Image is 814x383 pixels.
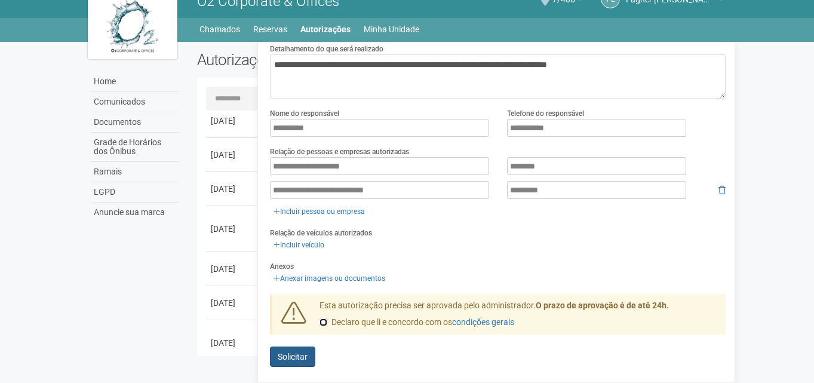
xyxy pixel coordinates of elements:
[320,318,327,326] input: Declaro que li e concordo com oscondições gerais
[270,205,368,218] a: Incluir pessoa ou empresa
[91,112,179,133] a: Documentos
[270,272,389,285] a: Anexar imagens ou documentos
[91,203,179,222] a: Anuncie sua marca
[270,261,294,272] label: Anexos
[452,317,514,327] a: condições gerais
[253,21,287,38] a: Reservas
[211,337,255,349] div: [DATE]
[507,108,584,119] label: Telefone do responsável
[211,223,255,235] div: [DATE]
[211,115,255,127] div: [DATE]
[91,92,179,112] a: Comunicados
[199,21,240,38] a: Chamados
[270,238,328,252] a: Incluir veículo
[320,317,514,329] label: Declaro que li e concordo com os
[278,352,308,361] span: Solicitar
[300,21,351,38] a: Autorizações
[270,108,339,119] label: Nome do responsável
[91,133,179,162] a: Grade de Horários dos Ônibus
[91,182,179,203] a: LGPD
[364,21,419,38] a: Minha Unidade
[270,146,409,157] label: Relação de pessoas e empresas autorizadas
[270,347,315,367] button: Solicitar
[270,44,383,54] label: Detalhamento do que será realizado
[211,183,255,195] div: [DATE]
[91,162,179,182] a: Ramais
[211,263,255,275] div: [DATE]
[311,300,726,335] div: Esta autorização precisa ser aprovada pelo administrador.
[197,51,453,69] h2: Autorizações
[718,186,726,194] i: Remover
[536,301,669,310] strong: O prazo de aprovação é de até 24h.
[211,149,255,161] div: [DATE]
[270,228,372,238] label: Relação de veículos autorizados
[211,297,255,309] div: [DATE]
[91,72,179,92] a: Home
